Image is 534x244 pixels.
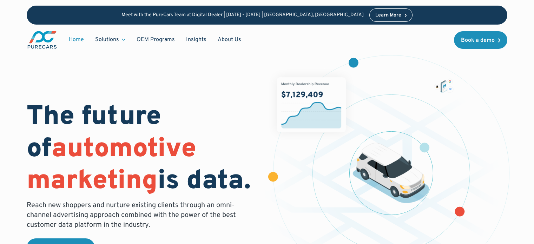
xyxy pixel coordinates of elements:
img: chart showing monthly dealership revenue of $7m [277,77,346,132]
a: About Us [212,33,247,46]
a: Home [63,33,90,46]
img: purecars logo [27,30,58,50]
img: ads on social media and advertising partners [434,78,454,93]
div: Book a demo [461,38,495,43]
a: Insights [180,33,212,46]
img: illustration of a vehicle [352,143,429,203]
a: main [27,30,58,50]
div: Learn More [375,13,401,18]
a: OEM Programs [131,33,180,46]
div: Solutions [90,33,131,46]
p: Reach new shoppers and nurture existing clients through an omni-channel advertising approach comb... [27,200,240,230]
div: Solutions [95,36,119,44]
span: automotive marketing [27,133,196,198]
a: Learn More [369,8,413,22]
h1: The future of is data. [27,101,258,198]
p: Meet with the PureCars Team at Digital Dealer | [DATE] - [DATE] | [GEOGRAPHIC_DATA], [GEOGRAPHIC_... [121,12,364,18]
a: Book a demo [454,31,507,49]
